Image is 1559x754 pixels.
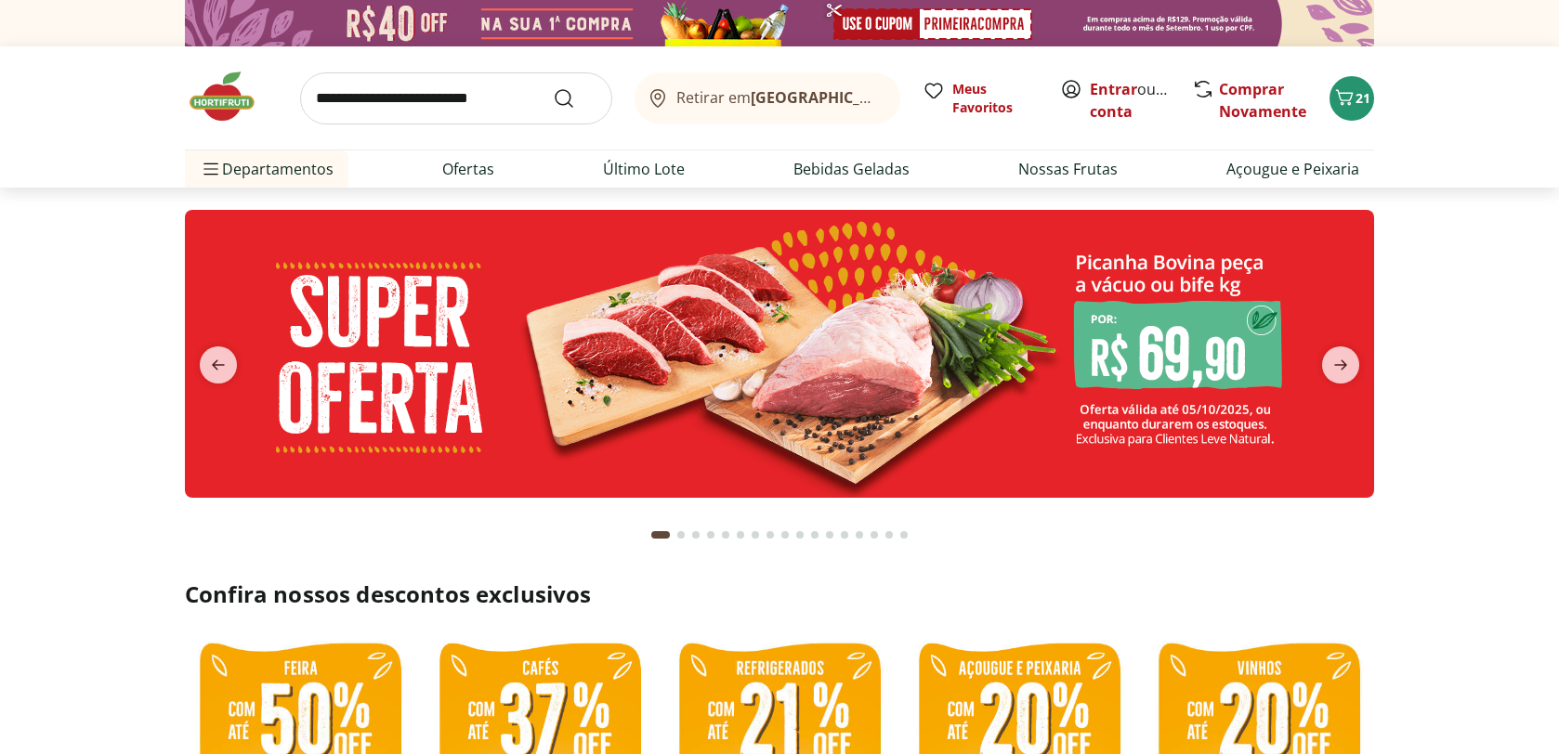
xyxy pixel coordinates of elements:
[763,513,778,557] button: Go to page 8 from fs-carousel
[793,158,910,180] a: Bebidas Geladas
[718,513,733,557] button: Go to page 5 from fs-carousel
[185,210,1374,498] img: super oferta
[793,513,807,557] button: Go to page 10 from fs-carousel
[748,513,763,557] button: Go to page 7 from fs-carousel
[1226,158,1359,180] a: Açougue e Peixaria
[300,72,612,124] input: search
[852,513,867,557] button: Go to page 14 from fs-carousel
[1018,158,1118,180] a: Nossas Frutas
[897,513,911,557] button: Go to page 17 from fs-carousel
[676,89,882,106] span: Retirar em
[778,513,793,557] button: Go to page 9 from fs-carousel
[688,513,703,557] button: Go to page 3 from fs-carousel
[1219,79,1306,122] a: Comprar Novamente
[185,346,252,383] button: previous
[807,513,822,557] button: Go to page 11 from fs-carousel
[703,513,718,557] button: Go to page 4 from fs-carousel
[1090,78,1173,123] span: ou
[923,80,1038,117] a: Meus Favoritos
[185,579,1374,609] h2: Confira nossos descontos exclusivos
[1330,76,1374,121] button: Carrinho
[553,87,597,110] button: Submit Search
[733,513,748,557] button: Go to page 6 from fs-carousel
[1090,79,1137,99] a: Entrar
[882,513,897,557] button: Go to page 16 from fs-carousel
[952,80,1038,117] span: Meus Favoritos
[837,513,852,557] button: Go to page 13 from fs-carousel
[603,158,685,180] a: Último Lote
[200,147,222,191] button: Menu
[867,513,882,557] button: Go to page 15 from fs-carousel
[1307,346,1374,383] button: next
[185,69,278,124] img: Hortifruti
[1356,89,1370,107] span: 21
[635,72,900,124] button: Retirar em[GEOGRAPHIC_DATA]/[GEOGRAPHIC_DATA]
[674,513,688,557] button: Go to page 2 from fs-carousel
[751,87,1064,108] b: [GEOGRAPHIC_DATA]/[GEOGRAPHIC_DATA]
[200,147,334,191] span: Departamentos
[822,513,837,557] button: Go to page 12 from fs-carousel
[442,158,494,180] a: Ofertas
[648,513,674,557] button: Current page from fs-carousel
[1090,79,1192,122] a: Criar conta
